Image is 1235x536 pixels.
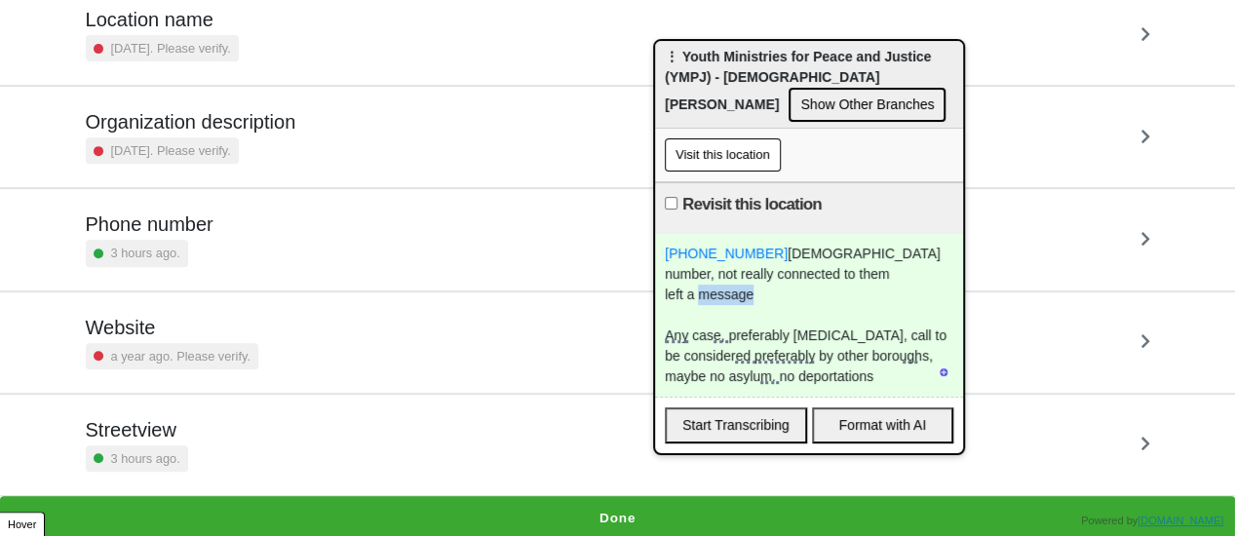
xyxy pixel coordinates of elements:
h5: Streetview [86,418,188,441]
small: 3 hours ago. [111,244,180,262]
button: Format with AI [812,407,954,443]
a: [DOMAIN_NAME] [1138,515,1223,526]
h5: Organization description [86,110,296,134]
div: Powered by [1081,513,1223,529]
div: Any case, preferably [MEDICAL_DATA], call to be considered preferably by other boroughs, maybe no... [665,325,953,387]
button: Show Other Branches [789,88,946,122]
h5: Website [86,316,258,339]
label: Revisit this location [682,193,822,216]
small: [DATE]. Please verify. [111,39,231,57]
span: ⋮ Youth Ministries for Peace and Justice (YMPJ) - [DEMOGRAPHIC_DATA][PERSON_NAME] [665,49,931,112]
a: [PHONE_NUMBER] [665,246,788,261]
h5: Phone number [86,212,213,236]
h5: Location name [86,8,239,31]
div: To enrich screen reader interactions, please activate Accessibility in Grammarly extension settings [655,234,963,397]
small: a year ago. Please verify. [111,347,251,365]
small: 3 hours ago. [111,449,180,468]
button: Visit this location [665,138,781,172]
small: [DATE]. Please verify. [111,141,231,160]
button: Start Transcribing [665,407,807,443]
